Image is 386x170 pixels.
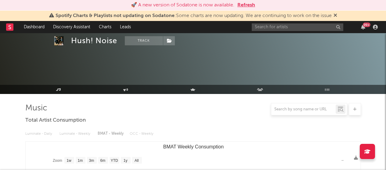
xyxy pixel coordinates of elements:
div: Hush! Noise [71,36,117,45]
button: Refresh [237,2,255,9]
input: Search for artists [252,23,343,31]
text: 1w [67,158,71,163]
div: 🚀 A new version of Sodatone is now available. [131,2,234,9]
text: All [135,158,139,163]
span: Total Artist Consumption [25,117,86,124]
a: Charts [95,21,116,33]
button: 99+ [361,25,365,29]
span: Spotify Charts & Playlists not updating on Sodatone [56,13,175,18]
span: Dismiss [334,13,337,18]
text: BMAT Weekly Consumption [163,144,223,149]
a: Discovery Assistant [49,21,95,33]
button: Track [125,36,163,45]
a: Dashboard [20,21,49,33]
text: → [341,158,344,162]
text: 6m [100,158,105,163]
a: Leads [116,21,135,33]
div: 99 + [363,23,370,27]
text: 3m [89,158,94,163]
text: 1m [78,158,83,163]
text: YTD [110,158,118,163]
text: 1y [123,158,127,163]
text: Zoom [53,158,62,163]
input: Search by song name or URL [271,107,336,112]
span: : Some charts are now updating. We are continuing to work on the issue [56,13,332,18]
